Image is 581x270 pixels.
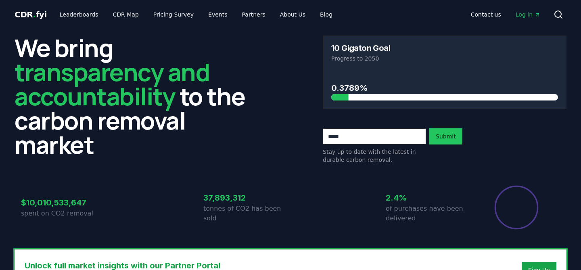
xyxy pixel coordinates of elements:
[509,7,547,22] a: Log in
[464,7,547,22] nav: Main
[331,82,558,94] h3: 0.3789%
[53,7,339,22] nav: Main
[323,148,426,164] p: Stay up to date with the latest in durable carbon removal.
[15,10,47,19] span: CDR fyi
[203,192,290,204] h3: 37,893,312
[331,44,390,52] h3: 10 Gigaton Goal
[464,7,508,22] a: Contact us
[274,7,312,22] a: About Us
[15,55,209,113] span: transparency and accountability
[429,128,462,144] button: Submit
[236,7,272,22] a: Partners
[313,7,339,22] a: Blog
[494,185,539,230] div: Percentage of sales delivered
[202,7,234,22] a: Events
[386,204,473,223] p: of purchases have been delivered
[107,7,145,22] a: CDR Map
[331,54,558,63] p: Progress to 2050
[33,10,36,19] span: .
[516,10,541,19] span: Log in
[147,7,200,22] a: Pricing Survey
[21,209,108,218] p: spent on CO2 removal
[53,7,105,22] a: Leaderboards
[21,197,108,209] h3: $10,010,533,647
[15,9,47,20] a: CDR.fyi
[386,192,473,204] h3: 2.4%
[203,204,290,223] p: tonnes of CO2 has been sold
[15,36,258,157] h2: We bring to the carbon removal market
